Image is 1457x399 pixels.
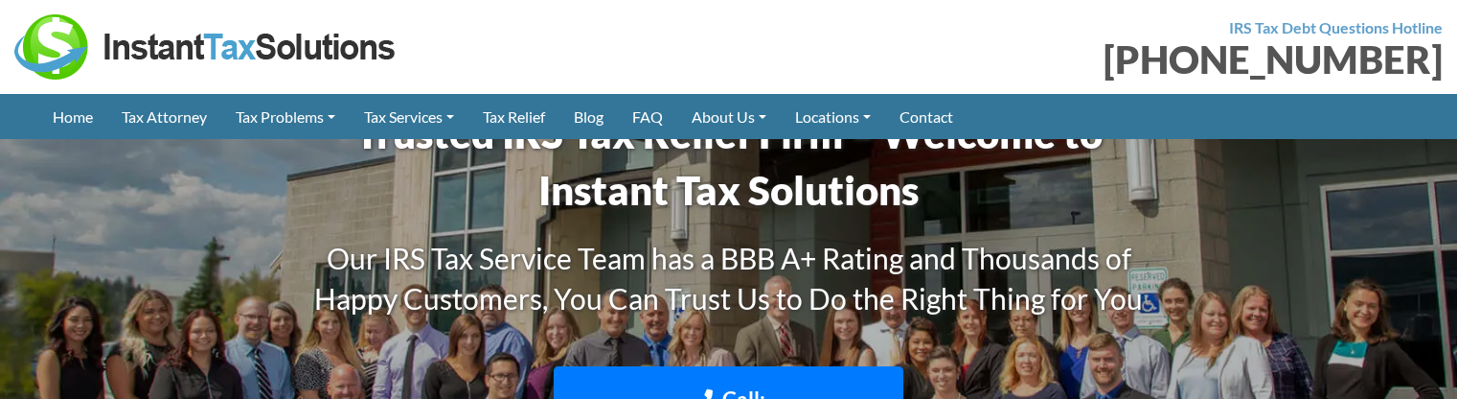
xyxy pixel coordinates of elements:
[14,14,398,80] img: Instant Tax Solutions Logo
[677,94,781,139] a: About Us
[14,35,398,54] a: Instant Tax Solutions Logo
[743,40,1444,79] div: [PHONE_NUMBER]
[1229,18,1443,36] strong: IRS Tax Debt Questions Hotline
[288,106,1170,219] h1: Trusted IRS Tax Relief Firm – Welcome to Instant Tax Solutions
[107,94,221,139] a: Tax Attorney
[559,94,618,139] a: Blog
[221,94,350,139] a: Tax Problems
[288,238,1170,318] h3: Our IRS Tax Service Team has a BBB A+ Rating and Thousands of Happy Customers, You Can Trust Us t...
[350,94,468,139] a: Tax Services
[618,94,677,139] a: FAQ
[781,94,885,139] a: Locations
[885,94,968,139] a: Contact
[38,94,107,139] a: Home
[468,94,559,139] a: Tax Relief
